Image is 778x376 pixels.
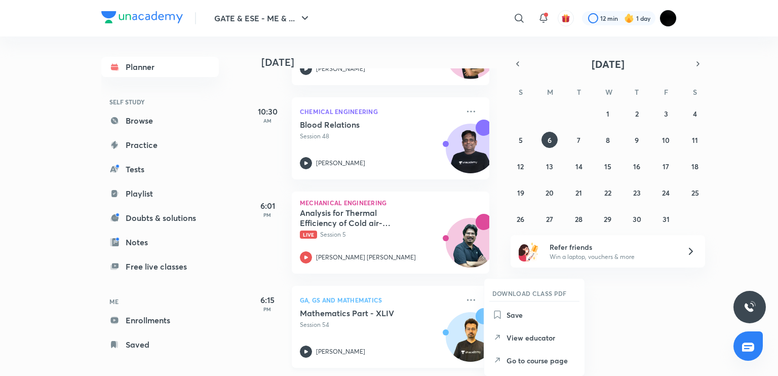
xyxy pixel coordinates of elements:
span: [DATE] [592,57,625,71]
p: View educator [507,332,576,343]
p: [PERSON_NAME] [PERSON_NAME] [316,253,416,262]
p: Save [507,310,576,320]
p: [PERSON_NAME] [316,159,365,168]
button: October 30, 2025 [629,211,645,227]
abbr: October 31, 2025 [663,214,670,224]
button: October 10, 2025 [658,132,674,148]
a: Saved [101,334,219,355]
img: streak [624,13,634,23]
img: Avatar [446,129,495,178]
a: Doubts & solutions [101,208,219,228]
button: October 28, 2025 [571,211,587,227]
button: October 31, 2025 [658,211,674,227]
button: October 27, 2025 [541,211,558,227]
a: Planner [101,57,219,77]
button: October 13, 2025 [541,158,558,174]
p: [PERSON_NAME] [316,64,365,73]
abbr: Thursday [635,87,639,97]
button: October 9, 2025 [629,132,645,148]
a: Company Logo [101,11,183,26]
a: Notes [101,232,219,252]
abbr: October 16, 2025 [633,162,640,171]
p: GA, GS and Mathematics [300,294,459,306]
button: GATE & ESE - ME & ... [208,8,317,28]
p: Session 5 [300,230,459,239]
p: Session 54 [300,320,459,329]
button: October 26, 2025 [513,211,529,227]
h5: 10:30 [247,105,288,118]
a: Browse [101,110,219,131]
abbr: October 5, 2025 [519,135,523,145]
abbr: October 3, 2025 [664,109,668,119]
abbr: October 1, 2025 [606,109,609,119]
button: October 11, 2025 [687,132,703,148]
button: [DATE] [525,57,691,71]
button: October 25, 2025 [687,184,703,201]
button: October 6, 2025 [541,132,558,148]
a: Tests [101,159,219,179]
h6: DOWNLOAD CLASS PDF [492,289,567,298]
p: AM [247,118,288,124]
abbr: October 17, 2025 [663,162,669,171]
h5: 6:15 [247,294,288,306]
abbr: October 13, 2025 [546,162,553,171]
h6: ME [101,293,219,310]
h5: Analysis for Thermal Efficiency of Cold air-standard Diesel – Cycle [300,208,426,228]
a: Practice [101,135,219,155]
abbr: Saturday [693,87,697,97]
button: October 8, 2025 [600,132,616,148]
p: Go to course page [507,355,576,366]
button: October 29, 2025 [600,211,616,227]
abbr: Friday [664,87,668,97]
button: October 4, 2025 [687,105,703,122]
abbr: October 26, 2025 [517,214,524,224]
button: October 5, 2025 [513,132,529,148]
img: Avatar [446,318,495,366]
a: Playlist [101,183,219,204]
abbr: October 7, 2025 [577,135,580,145]
abbr: Monday [547,87,553,97]
abbr: October 27, 2025 [546,214,553,224]
abbr: Sunday [519,87,523,97]
button: October 16, 2025 [629,158,645,174]
abbr: October 23, 2025 [633,188,641,198]
button: October 2, 2025 [629,105,645,122]
button: avatar [558,10,574,26]
button: October 1, 2025 [600,105,616,122]
button: October 20, 2025 [541,184,558,201]
img: ttu [744,301,756,313]
p: [PERSON_NAME] [316,347,365,356]
abbr: October 22, 2025 [604,188,611,198]
a: Enrollments [101,310,219,330]
button: October 23, 2025 [629,184,645,201]
a: Free live classes [101,256,219,277]
p: Mechanical Engineering [300,200,481,206]
img: Avatar [446,223,495,272]
abbr: October 9, 2025 [635,135,639,145]
img: referral [519,241,539,261]
h6: SELF STUDY [101,93,219,110]
abbr: October 14, 2025 [575,162,582,171]
abbr: October 4, 2025 [693,109,697,119]
button: October 21, 2025 [571,184,587,201]
img: Tanuj Sharma [659,10,677,27]
button: October 15, 2025 [600,158,616,174]
abbr: October 2, 2025 [635,109,639,119]
abbr: October 15, 2025 [604,162,611,171]
button: October 18, 2025 [687,158,703,174]
abbr: October 11, 2025 [692,135,698,145]
abbr: October 10, 2025 [662,135,670,145]
button: October 17, 2025 [658,158,674,174]
button: October 19, 2025 [513,184,529,201]
img: avatar [561,14,570,23]
abbr: October 21, 2025 [575,188,582,198]
abbr: October 20, 2025 [546,188,554,198]
abbr: Wednesday [605,87,612,97]
p: Chemical Engineering [300,105,459,118]
h4: [DATE] [261,56,499,68]
h5: 6:01 [247,200,288,212]
p: PM [247,306,288,312]
abbr: October 29, 2025 [604,214,611,224]
button: October 14, 2025 [571,158,587,174]
p: PM [247,212,288,218]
